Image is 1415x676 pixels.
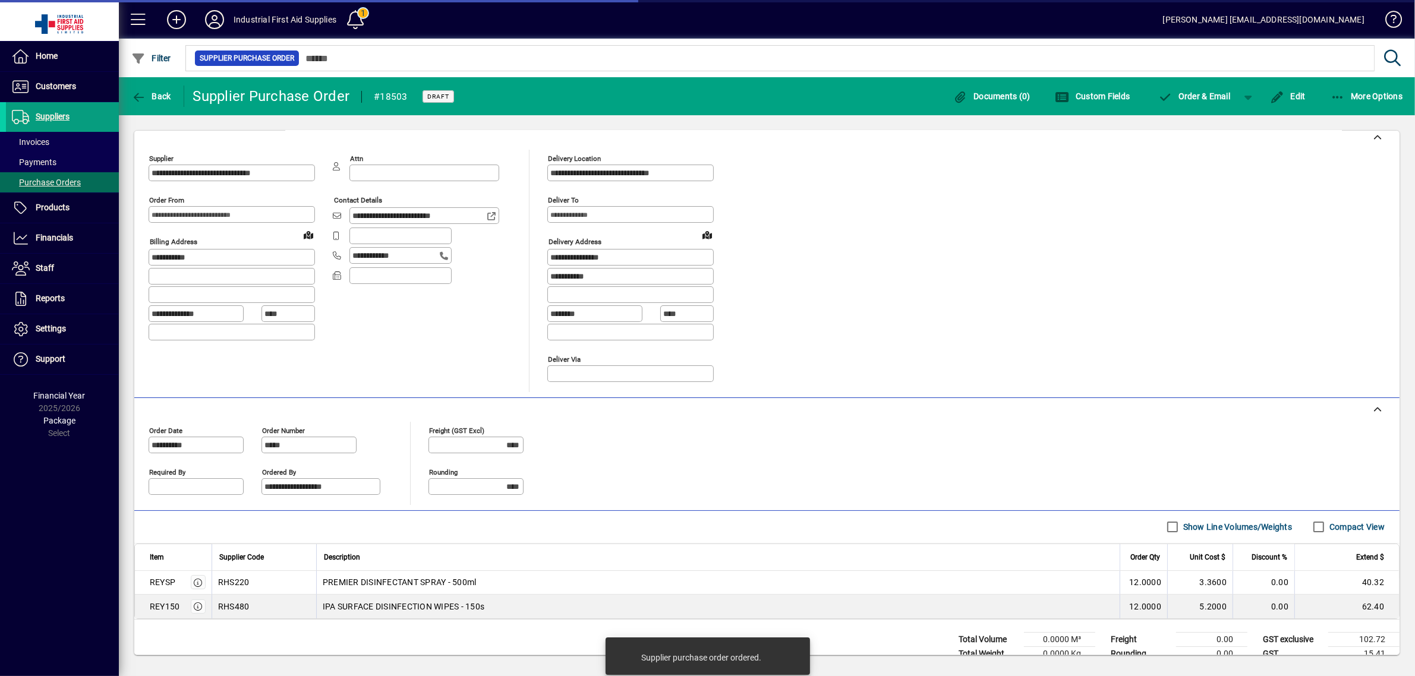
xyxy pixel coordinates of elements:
div: [PERSON_NAME] [EMAIL_ADDRESS][DOMAIN_NAME] [1163,10,1364,29]
td: RHS480 [212,595,316,618]
button: Profile [196,9,234,30]
a: Products [6,193,119,223]
span: Package [43,416,75,425]
div: Supplier purchase order ordered. [642,652,762,664]
div: Supplier Purchase Order [193,87,350,106]
td: Total Weight [953,646,1024,661]
span: Payments [12,157,56,167]
span: Staff [36,263,54,273]
td: Freight [1105,632,1176,646]
a: View on map [299,225,318,244]
span: Purchase Orders [12,178,81,187]
span: Customers [36,81,76,91]
a: Customers [6,72,119,102]
span: PREMIER DISINFECTANT SPRAY - 500ml [323,576,477,588]
div: Industrial First Aid Supplies [234,10,336,29]
span: Home [36,51,58,61]
button: Documents (0) [950,86,1033,107]
span: Description [324,551,360,564]
mat-label: Supplier [149,154,174,163]
span: Financial Year [34,391,86,400]
a: Purchase Orders [6,172,119,192]
span: Invoices [12,137,49,147]
a: Settings [6,314,119,344]
mat-label: Required by [149,467,185,476]
mat-label: Delivery Location [548,154,601,163]
div: #18503 [374,87,408,106]
a: Staff [6,254,119,283]
button: Back [128,86,174,107]
td: 102.72 [1328,632,1400,646]
a: View on map [698,225,717,244]
mat-label: Order from [149,196,184,204]
td: 0.0000 Kg [1024,646,1095,661]
a: Payments [6,152,119,172]
td: 62.40 [1294,595,1399,618]
div: REYSP [150,576,175,588]
mat-label: Deliver via [548,355,581,363]
td: 0.00 [1176,632,1247,646]
td: RHS220 [212,571,316,595]
td: Total Volume [953,632,1024,646]
span: More Options [1331,91,1403,101]
span: Support [36,354,65,364]
span: Documents (0) [953,91,1030,101]
a: Knowledge Base [1376,2,1400,41]
span: Back [131,91,171,101]
td: Rounding [1105,646,1176,661]
mat-label: Order number [262,426,305,434]
span: Edit [1270,91,1306,101]
label: Compact View [1327,521,1385,533]
a: Home [6,42,119,71]
span: Order Qty [1130,551,1160,564]
mat-label: Rounding [429,467,458,476]
td: 12.0000 [1120,595,1167,618]
button: Edit [1267,86,1309,107]
div: REY150 [150,601,180,612]
span: Financials [36,233,73,242]
span: Settings [36,324,66,333]
button: More Options [1328,86,1406,107]
td: 12.0000 [1120,571,1167,595]
span: Supplier Purchase Order [200,52,294,64]
app-page-header-button: Back [119,86,184,107]
span: Reports [36,293,65,303]
button: Add [157,9,196,30]
mat-label: Ordered by [262,467,296,476]
span: Item [150,551,164,564]
td: GST [1257,646,1328,661]
a: Reports [6,284,119,314]
td: 0.00 [1233,571,1294,595]
span: Draft [427,93,449,100]
td: 0.00 [1233,595,1294,618]
td: 0.00 [1176,646,1247,661]
span: Extend $ [1356,551,1384,564]
td: GST exclusive [1257,632,1328,646]
span: Custom Fields [1055,91,1130,101]
span: Suppliers [36,112,70,121]
span: IPA SURFACE DISINFECTION WIPES - 150s [323,601,484,612]
mat-label: Order date [149,426,182,434]
span: Filter [131,53,171,63]
span: Products [36,203,70,212]
button: Order & Email [1152,86,1236,107]
span: Discount % [1252,551,1287,564]
button: Filter [128,48,174,69]
a: Support [6,345,119,374]
td: 15.41 [1328,646,1400,661]
mat-label: Deliver To [548,196,579,204]
span: Order & Email [1158,91,1230,101]
a: Invoices [6,132,119,152]
span: Supplier Code [219,551,264,564]
td: 40.32 [1294,571,1399,595]
mat-label: Freight (GST excl) [429,426,484,434]
span: Unit Cost $ [1190,551,1225,564]
button: Custom Fields [1052,86,1133,107]
mat-label: Attn [350,154,363,163]
td: 0.0000 M³ [1024,632,1095,646]
a: Financials [6,223,119,253]
td: 3.3600 [1167,571,1233,595]
label: Show Line Volumes/Weights [1181,521,1292,533]
td: 5.2000 [1167,595,1233,618]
